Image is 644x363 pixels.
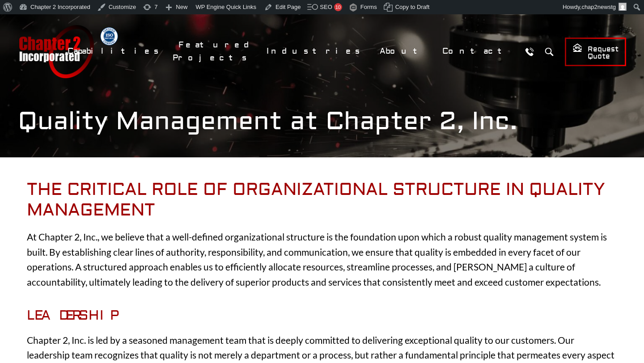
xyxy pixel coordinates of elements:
[436,42,517,61] a: Contact
[27,180,617,220] h2: The Critical Role of Organizational Structure in Quality Management
[581,4,616,10] span: chap2newstg
[374,42,432,61] a: About
[261,42,369,61] a: Industries
[62,42,168,61] a: Capabilities
[18,25,94,78] a: Chapter 2 Incorporated
[27,229,617,289] p: At Chapter 2, Inc., we believe that a well-defined organizational structure is the foundation upo...
[27,308,617,324] h3: Leadership
[334,3,342,11] div: 10
[521,43,538,60] a: Call Us
[173,35,256,68] a: Featured Projects
[572,43,619,61] span: Request Quote
[565,38,626,66] a: Request Quote
[18,106,626,136] h1: Quality Management at Chapter 2, Inc.
[541,43,557,60] button: Search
